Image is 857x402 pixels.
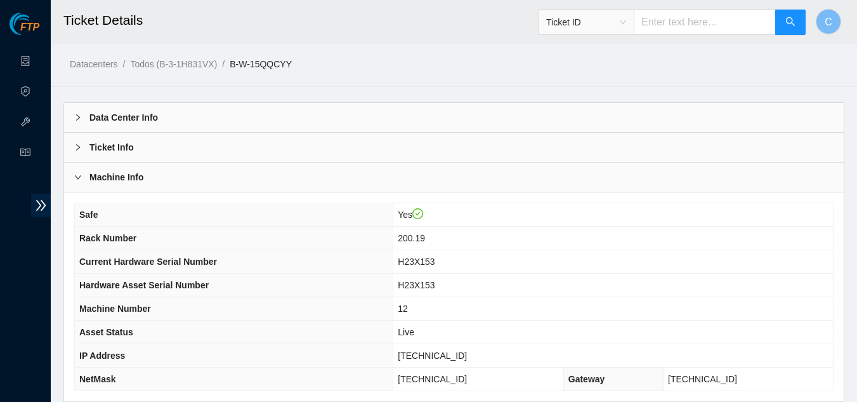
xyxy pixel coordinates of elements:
[398,351,467,361] span: [TECHNICAL_ID]
[668,374,737,384] span: [TECHNICAL_ID]
[89,170,144,184] b: Machine Info
[89,111,158,124] b: Data Center Info
[398,210,423,220] span: Yes
[398,257,435,267] span: H23X153
[816,9,841,34] button: C
[79,374,116,384] span: NetMask
[568,374,605,384] span: Gateway
[10,23,39,39] a: Akamai TechnologiesFTP
[64,103,844,132] div: Data Center Info
[130,59,217,69] a: Todos (B-3-1H831VX)
[31,194,51,217] span: double-right
[79,210,98,220] span: Safe
[825,14,832,30] span: C
[775,10,806,35] button: search
[230,59,292,69] a: B-W-15QQCYY
[79,327,133,337] span: Asset Status
[64,133,844,162] div: Ticket Info
[79,280,209,290] span: Hardware Asset Serial Number
[20,22,39,34] span: FTP
[79,351,125,361] span: IP Address
[70,59,117,69] a: Datacenters
[64,163,844,192] div: Machine Info
[398,327,414,337] span: Live
[222,59,225,69] span: /
[398,280,435,290] span: H23X153
[20,142,30,167] span: read
[79,304,151,314] span: Machine Number
[89,140,134,154] b: Ticket Info
[74,173,82,181] span: right
[398,304,408,314] span: 12
[398,233,425,243] span: 200.19
[74,144,82,151] span: right
[79,257,217,267] span: Current Hardware Serial Number
[398,374,467,384] span: [TECHNICAL_ID]
[10,13,64,35] img: Akamai Technologies
[74,114,82,121] span: right
[412,208,424,220] span: check-circle
[634,10,776,35] input: Enter text here...
[785,17,795,29] span: search
[546,13,626,32] span: Ticket ID
[79,233,136,243] span: Rack Number
[122,59,125,69] span: /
